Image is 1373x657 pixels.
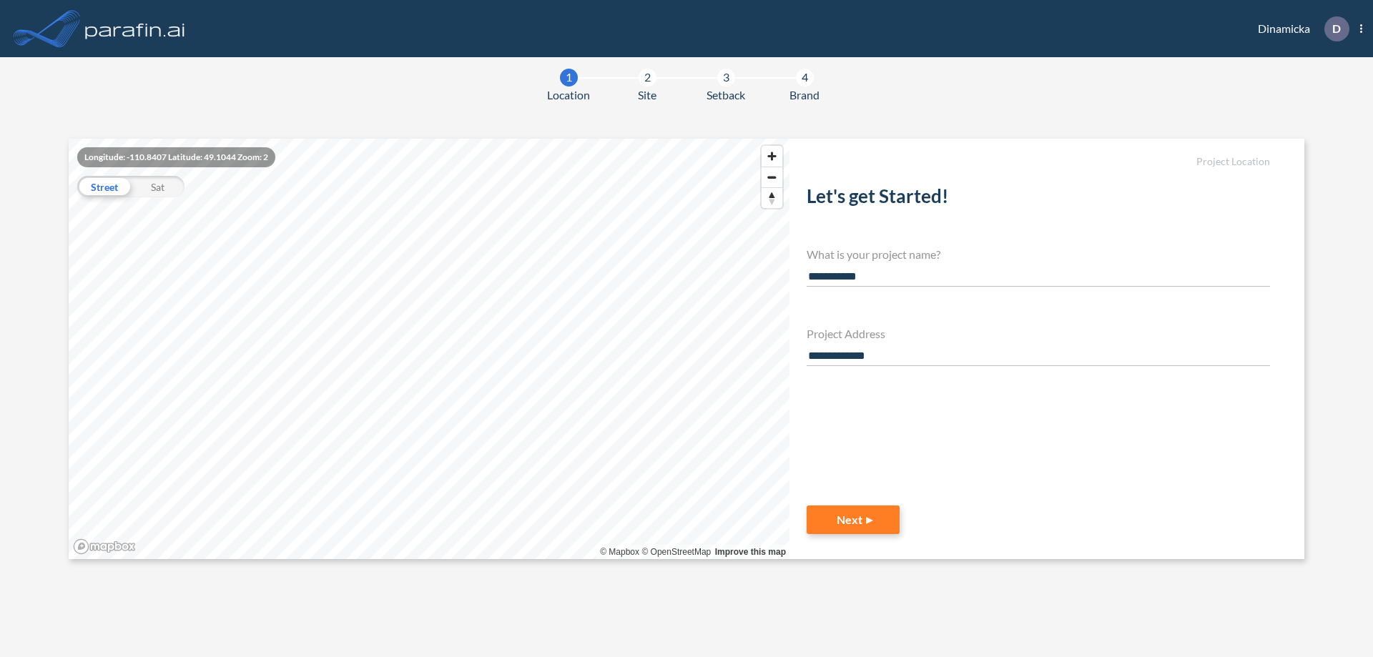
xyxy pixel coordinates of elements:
button: Next [807,505,900,534]
p: D [1332,22,1341,35]
div: Sat [131,176,184,197]
span: Location [547,87,590,104]
div: 1 [560,69,578,87]
button: Zoom out [762,167,782,187]
span: Reset bearing to north [762,188,782,208]
span: Setback [707,87,745,104]
div: Longitude: -110.8407 Latitude: 49.1044 Zoom: 2 [77,147,275,167]
canvas: Map [69,139,789,559]
h5: Project Location [807,156,1270,168]
div: 2 [639,69,656,87]
div: Street [77,176,131,197]
a: OpenStreetMap [641,547,711,557]
a: Improve this map [715,547,786,557]
span: Brand [789,87,820,104]
a: Mapbox homepage [73,538,136,555]
img: logo [82,14,188,43]
h4: What is your project name? [807,247,1270,261]
div: 4 [796,69,814,87]
h4: Project Address [807,327,1270,340]
span: Site [638,87,656,104]
div: Dinamicka [1236,16,1362,41]
button: Reset bearing to north [762,187,782,208]
h2: Let's get Started! [807,185,1270,213]
button: Zoom in [762,146,782,167]
div: 3 [717,69,735,87]
a: Mapbox [600,547,639,557]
